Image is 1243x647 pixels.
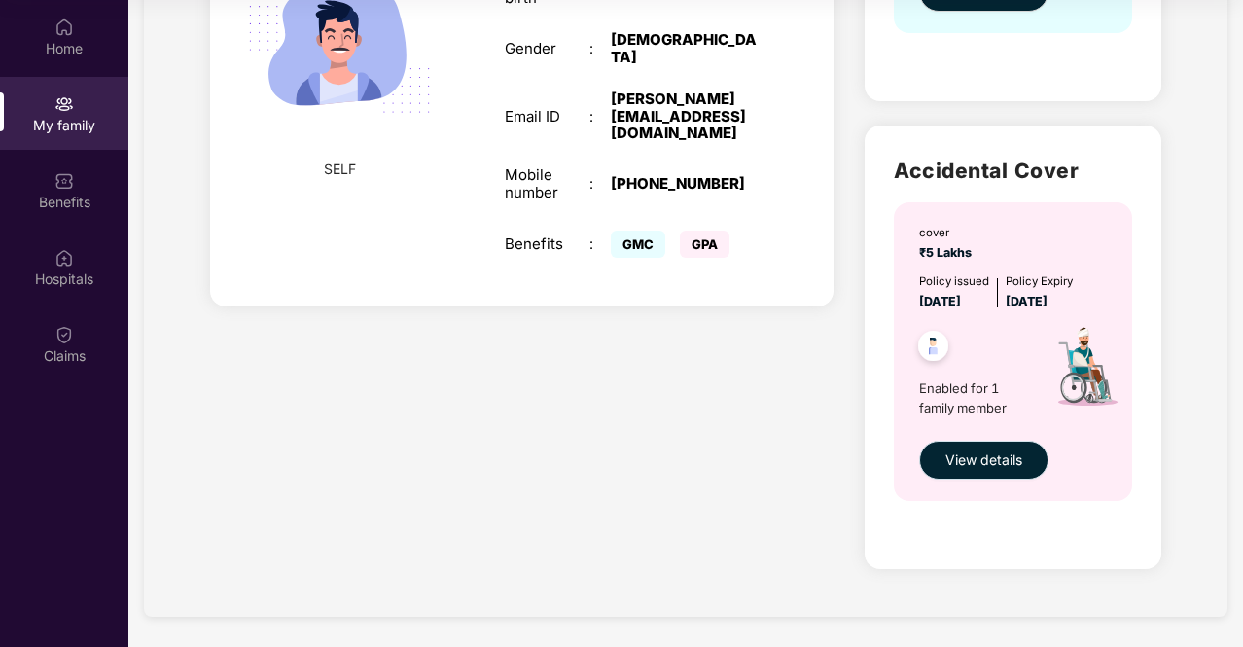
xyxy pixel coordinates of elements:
[611,175,759,193] div: [PHONE_NUMBER]
[680,231,729,258] span: GPA
[919,378,1031,418] span: Enabled for 1 family member
[919,224,977,241] div: cover
[919,294,961,308] span: [DATE]
[909,325,957,373] img: svg+xml;base64,PHN2ZyB4bWxucz0iaHR0cDovL3d3dy53My5vcmcvMjAwMC9zdmciIHdpZHRoPSI0OC45NDMiIGhlaWdodD...
[54,94,74,114] img: svg+xml;base64,PHN2ZyB3aWR0aD0iMjAiIGhlaWdodD0iMjAiIHZpZXdCb3g9IjAgMCAyMCAyMCIgZmlsbD0ibm9uZSIgeG...
[505,166,589,201] div: Mobile number
[54,18,74,37] img: svg+xml;base64,PHN2ZyBpZD0iSG9tZSIgeG1sbnM9Imh0dHA6Ly93d3cudzMub3JnLzIwMDAvc3ZnIiB3aWR0aD0iMjAiIG...
[611,231,665,258] span: GMC
[589,235,611,253] div: :
[505,108,589,126] div: Email ID
[919,245,977,260] span: ₹5 Lakhs
[54,325,74,344] img: svg+xml;base64,PHN2ZyBpZD0iQ2xhaW0iIHhtbG5zPSJodHRwOi8vd3d3LnczLm9yZy8yMDAwL3N2ZyIgd2lkdGg9IjIwIi...
[919,441,1048,480] button: View details
[611,90,759,143] div: [PERSON_NAME][EMAIL_ADDRESS][DOMAIN_NAME]
[324,159,356,180] span: SELF
[1031,311,1141,431] img: icon
[589,40,611,57] div: :
[894,155,1131,187] h2: Accidental Cover
[54,171,74,191] img: svg+xml;base64,PHN2ZyBpZD0iQmVuZWZpdHMiIHhtbG5zPSJodHRwOi8vd3d3LnczLm9yZy8yMDAwL3N2ZyIgd2lkdGg9Ij...
[611,31,759,66] div: [DEMOGRAPHIC_DATA]
[505,235,589,253] div: Benefits
[589,108,611,126] div: :
[1006,272,1073,290] div: Policy Expiry
[505,40,589,57] div: Gender
[589,175,611,193] div: :
[54,248,74,268] img: svg+xml;base64,PHN2ZyBpZD0iSG9zcGl0YWxzIiB4bWxucz0iaHR0cDovL3d3dy53My5vcmcvMjAwMC9zdmciIHdpZHRoPS...
[945,449,1022,471] span: View details
[919,272,989,290] div: Policy issued
[1006,294,1048,308] span: [DATE]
